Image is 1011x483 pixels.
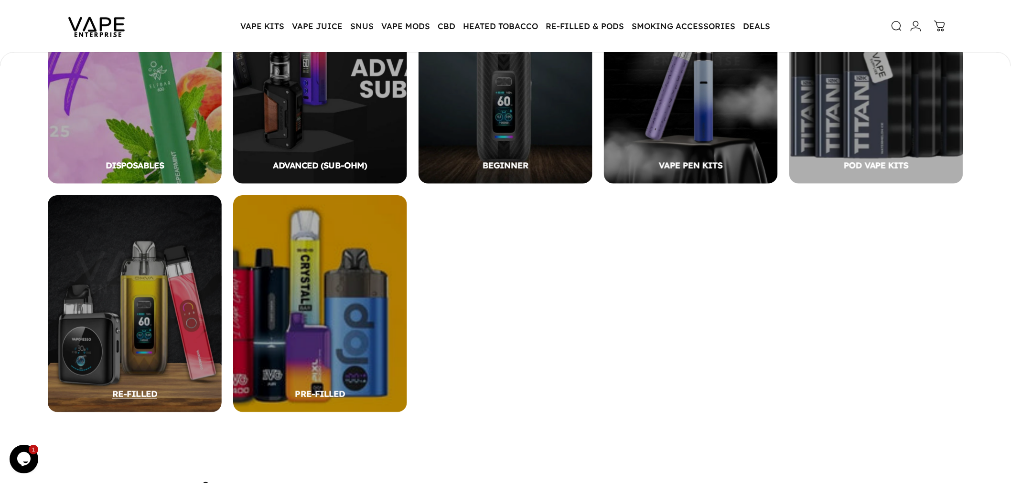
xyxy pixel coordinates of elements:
span: ADVANCED (SUB-OHM) [273,160,367,171]
summary: VAPE KITS [237,16,289,36]
nav: Primary [237,16,774,36]
summary: VAPE JUICE [289,16,347,36]
summary: HEATED TOBACCO [460,16,542,36]
span: PRE-FILLED [295,388,345,399]
a: 0 items [929,16,950,37]
a: DEALS [740,16,774,36]
a: RE-FILLED [48,195,222,412]
span: DISPOSABLES [106,160,164,171]
img: Vape Enterprise [54,4,140,49]
span: POD VAPE KITS [844,160,908,171]
summary: SNUS [347,16,378,36]
span: BEGINNER [483,160,529,171]
summary: VAPE MODS [378,16,434,36]
iframe: chat widget [10,445,40,473]
summary: CBD [434,16,460,36]
a: PRE-FILLED [233,195,407,412]
span: VAPE PEN KITS [659,160,722,171]
span: RE-FILLED [112,388,157,399]
summary: RE-FILLED & PODS [542,16,628,36]
summary: SMOKING ACCESSORIES [628,16,740,36]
